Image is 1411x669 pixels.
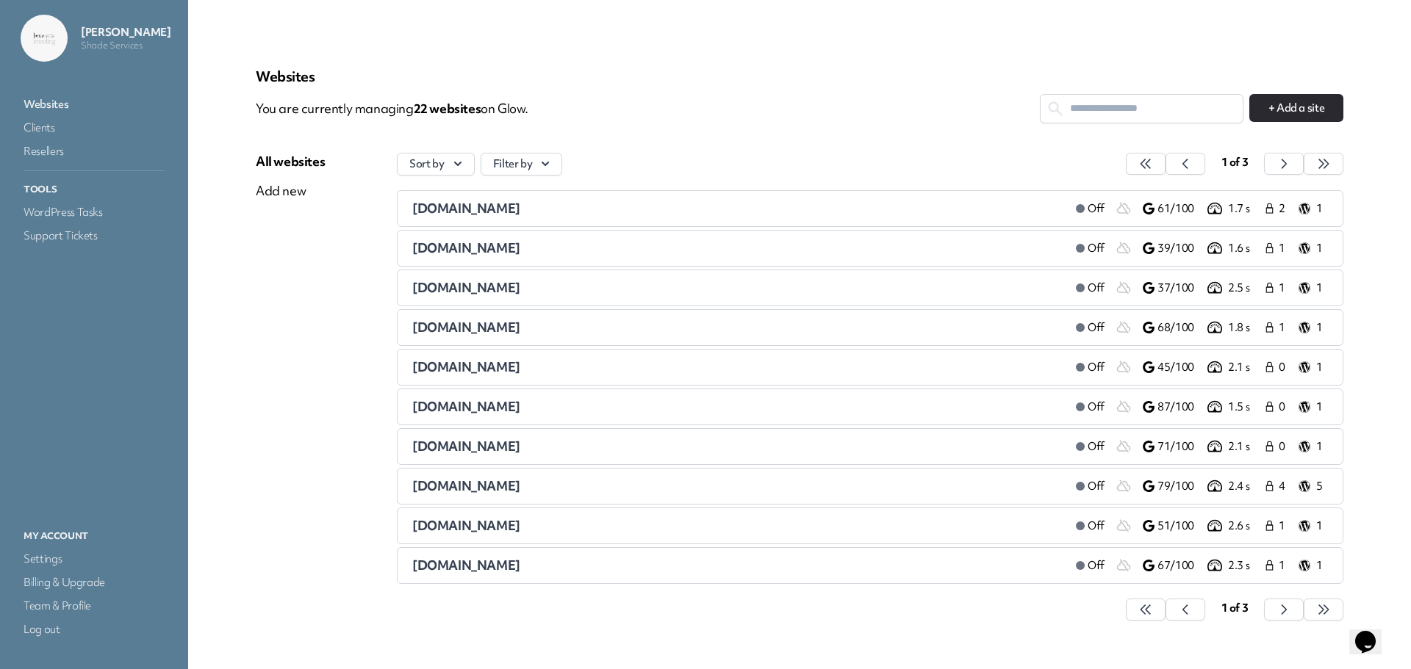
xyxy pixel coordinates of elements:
p: 1 [1316,201,1328,217]
p: 45/100 [1157,360,1204,375]
span: [DOMAIN_NAME] [412,517,520,534]
a: Log out [21,619,168,640]
a: 1 [1299,517,1328,535]
a: Settings [21,549,168,569]
span: [DOMAIN_NAME] [412,279,520,296]
button: Sort by [397,153,475,176]
span: [DOMAIN_NAME] [412,477,520,494]
a: 71/100 2.1 s [1143,438,1263,455]
a: 0 [1263,438,1293,455]
div: All websites [256,153,325,170]
p: 1 [1316,558,1328,574]
a: Off [1064,239,1116,257]
a: 61/100 1.7 s [1143,200,1263,217]
a: Clients [21,117,168,138]
span: 1 [1279,320,1290,336]
p: 1.8 s [1228,320,1263,336]
p: 67/100 [1157,558,1204,574]
p: 51/100 [1157,518,1204,534]
p: 39/100 [1157,241,1204,256]
span: Off [1088,360,1105,375]
span: Off [1088,518,1105,534]
p: My Account [21,527,168,546]
span: [DOMAIN_NAME] [412,319,520,336]
a: 4 [1263,477,1293,495]
a: Off [1064,517,1116,535]
a: Off [1064,557,1116,574]
span: 1 [1279,281,1290,296]
p: 2.1 s [1228,439,1263,455]
a: 5 [1299,477,1328,495]
span: 0 [1279,439,1290,455]
a: [DOMAIN_NAME] [412,517,1064,535]
a: 39/100 1.6 s [1143,239,1263,257]
p: 71/100 [1157,439,1204,455]
span: 2 [1279,201,1290,217]
a: [DOMAIN_NAME] [412,398,1064,416]
a: Off [1064,477,1116,495]
a: 0 [1263,398,1293,416]
span: 1 of 3 [1221,155,1249,170]
a: 1 [1299,239,1328,257]
a: [DOMAIN_NAME] [412,239,1064,257]
p: Shade Services [81,40,170,51]
span: [DOMAIN_NAME] [412,358,520,375]
a: 51/100 2.6 s [1143,517,1263,535]
a: 1 [1263,319,1293,336]
span: Off [1088,479,1105,494]
a: 1 [1299,438,1328,455]
a: 2 [1263,200,1293,217]
a: Off [1064,438,1116,455]
span: 1 [1279,558,1290,574]
span: [DOMAIN_NAME] [412,398,520,415]
a: 37/100 2.5 s [1143,279,1263,297]
p: 68/100 [1157,320,1204,336]
span: [DOMAIN_NAME] [412,557,520,574]
span: Off [1088,281,1105,296]
span: [DOMAIN_NAME] [412,239,520,256]
a: [DOMAIN_NAME] [412,358,1064,376]
span: Off [1088,320,1105,336]
span: 1 [1279,518,1290,534]
div: Add new [256,182,325,200]
p: 87/100 [1157,399,1204,415]
a: 1 [1299,358,1328,376]
button: Filter by [481,153,563,176]
span: Off [1088,558,1105,574]
p: 1 [1316,399,1328,415]
a: Support Tickets [21,225,168,246]
span: [DOMAIN_NAME] [412,438,520,455]
p: Websites [256,68,1343,85]
p: 37/100 [1157,281,1204,296]
a: Off [1064,200,1116,217]
a: 87/100 1.5 s [1143,398,1263,416]
p: 2.4 s [1228,479,1263,494]
a: [DOMAIN_NAME] [412,477,1064,495]
a: Billing & Upgrade [21,572,168,593]
span: 22 website [414,100,481,117]
span: 4 [1279,479,1290,494]
span: Off [1088,241,1105,256]
a: 1 [1299,319,1328,336]
a: 1 [1263,239,1293,257]
a: [DOMAIN_NAME] [412,279,1064,297]
p: [PERSON_NAME] [81,25,170,40]
a: 1 [1299,557,1328,574]
a: [DOMAIN_NAME] [412,438,1064,455]
a: Off [1064,398,1116,416]
span: 0 [1279,360,1290,375]
span: s [475,100,481,117]
p: 1 [1316,320,1328,336]
span: Off [1088,201,1105,217]
p: 2.1 s [1228,360,1263,375]
a: WordPress Tasks [21,202,168,223]
p: 61/100 [1157,201,1204,217]
a: Resellers [21,141,168,162]
a: 1 [1299,200,1328,217]
p: Tools [21,180,168,199]
p: 1.6 s [1228,241,1263,256]
span: [DOMAIN_NAME] [412,200,520,217]
a: 1 [1299,279,1328,297]
span: Off [1088,439,1105,455]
